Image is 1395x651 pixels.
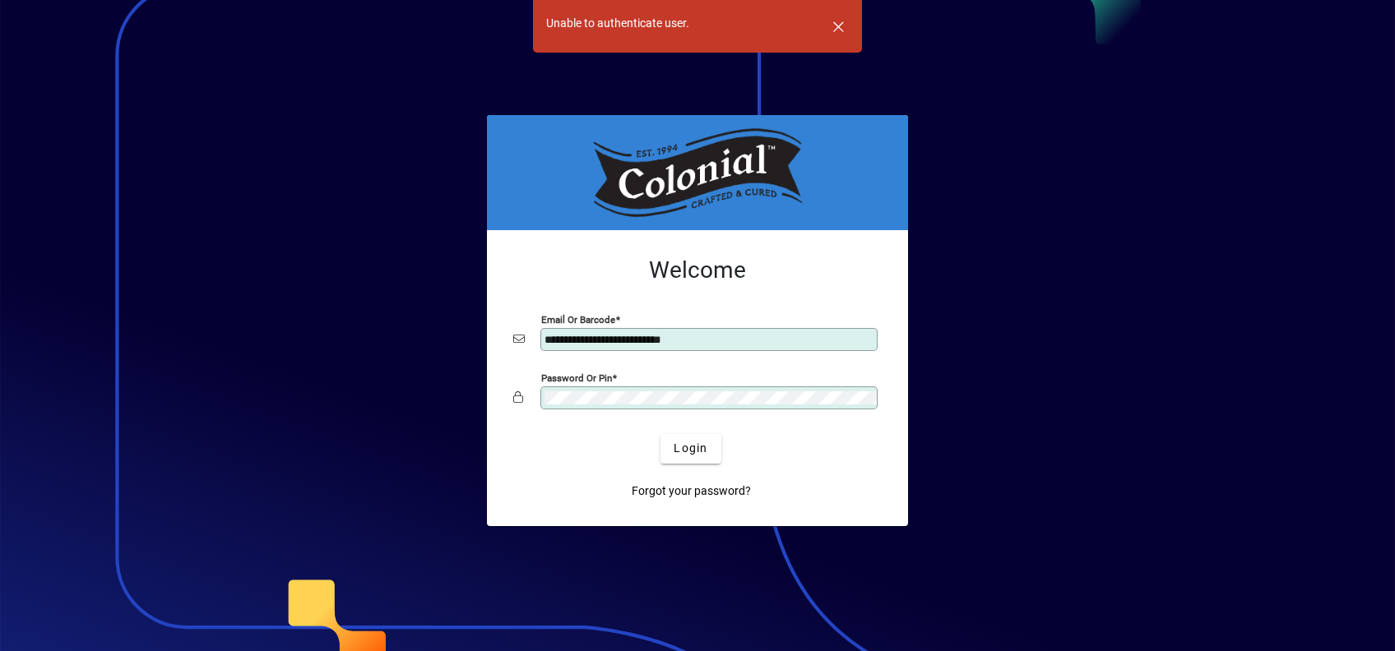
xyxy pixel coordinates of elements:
[541,372,612,383] mat-label: Password or Pin
[674,440,707,457] span: Login
[541,313,615,325] mat-label: Email or Barcode
[625,477,758,506] a: Forgot your password?
[546,15,689,32] div: Unable to authenticate user.
[632,482,751,500] span: Forgot your password?
[818,7,858,46] button: Dismiss
[660,434,721,464] button: Login
[513,256,882,284] h2: Welcome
